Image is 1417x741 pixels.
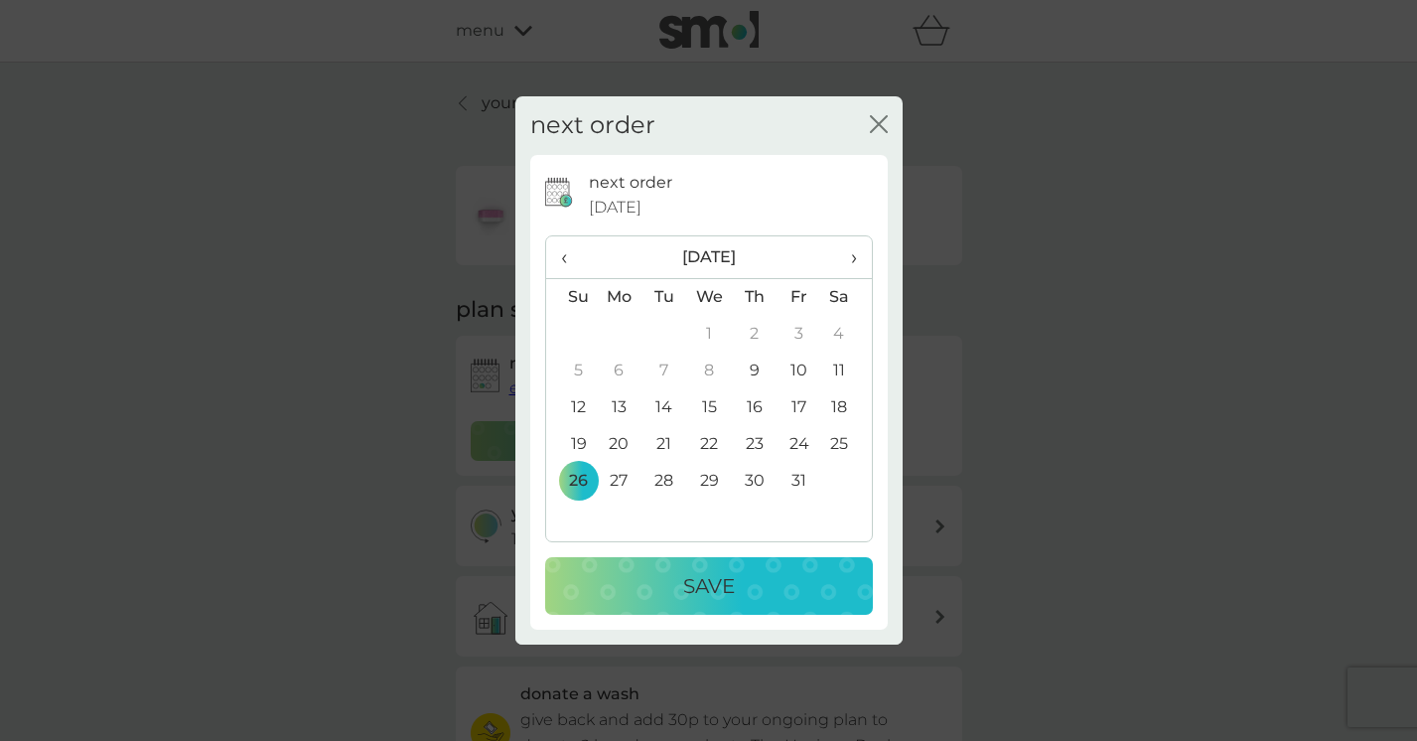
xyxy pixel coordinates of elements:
[597,353,642,389] td: 6
[546,353,597,389] td: 5
[641,463,686,500] td: 28
[777,353,821,389] td: 10
[821,316,871,353] td: 4
[821,389,871,426] td: 18
[777,389,821,426] td: 17
[589,195,641,221] span: [DATE]
[545,557,873,615] button: Save
[641,278,686,316] th: Tu
[836,236,856,278] span: ›
[686,353,732,389] td: 8
[686,316,732,353] td: 1
[683,570,735,602] p: Save
[686,389,732,426] td: 15
[732,316,777,353] td: 2
[561,236,582,278] span: ‹
[546,426,597,463] td: 19
[821,353,871,389] td: 11
[732,463,777,500] td: 30
[777,463,821,500] td: 31
[686,278,732,316] th: We
[641,389,686,426] td: 14
[777,426,821,463] td: 24
[686,426,732,463] td: 22
[597,278,642,316] th: Mo
[732,426,777,463] td: 23
[641,426,686,463] td: 21
[870,115,888,136] button: close
[821,278,871,316] th: Sa
[589,170,672,196] p: next order
[821,426,871,463] td: 25
[546,463,597,500] td: 26
[641,353,686,389] td: 7
[732,278,777,316] th: Th
[546,278,597,316] th: Su
[777,316,821,353] td: 3
[546,389,597,426] td: 12
[732,389,777,426] td: 16
[732,353,777,389] td: 9
[530,111,655,140] h2: next order
[597,236,822,279] th: [DATE]
[597,463,642,500] td: 27
[686,463,732,500] td: 29
[597,389,642,426] td: 13
[777,278,821,316] th: Fr
[597,426,642,463] td: 20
